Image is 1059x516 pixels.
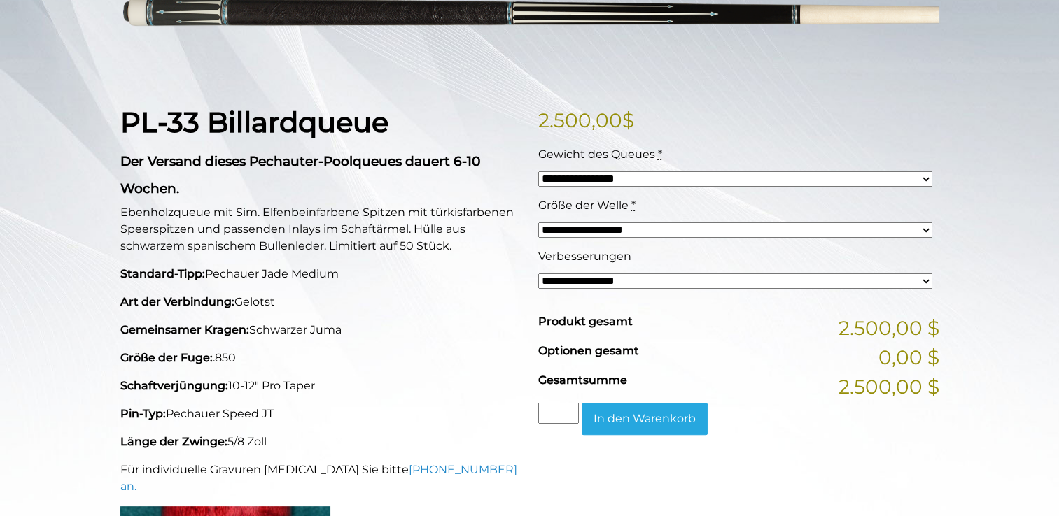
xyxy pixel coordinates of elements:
abbr: required [631,199,636,212]
span: 2.500,00 $ [839,313,939,343]
button: In den Warenkorb [582,403,708,435]
p: 10-12" Pro Taper [120,378,521,394]
strong: Gemeinsamer Kragen: [120,323,249,336]
bdi: 2.500,00 [538,108,634,132]
strong: Standard-Tipp: [120,267,205,280]
span: Verbesserungen [538,250,631,263]
strong: Größe der Fuge: [120,351,213,364]
p: Pechauer Jade Medium [120,266,521,282]
p: Pechauer Speed JT [120,406,521,422]
p: Schwarzer Juma [120,322,521,338]
span: $ [622,108,634,132]
input: Produktmenge [538,403,579,424]
span: Gesamtsumme [538,373,627,387]
p: Ebenholzqueue mit Sim. Elfenbeinfarbene Spitzen mit türkisfarbenen Speerspitzen und passenden Inl... [120,204,521,255]
strong: Art der Verbindung: [120,295,234,308]
strong: Der Versand dieses Pechauter-Poolqueues dauert 6-10 Wochen. [120,153,480,196]
abbr: required [658,148,662,161]
p: Gelotst [120,294,521,310]
strong: Länge der Zwinge: [120,435,227,448]
p: .850 [120,350,521,366]
span: 0,00 $ [878,343,939,372]
span: Größe der Welle [538,199,629,212]
strong: Schaftverjüngung: [120,379,228,392]
p: Für individuelle Gravuren [MEDICAL_DATA] Sie bitte [120,461,521,495]
strong: Pin-Typ: [120,407,166,420]
span: 2.500,00 $ [839,372,939,401]
span: Gewicht des Queues [538,148,655,161]
span: Optionen gesamt [538,344,639,357]
span: Produkt gesamt [538,315,633,328]
strong: PL-33 Billardqueue [120,105,388,139]
p: 5/8 Zoll [120,433,521,450]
